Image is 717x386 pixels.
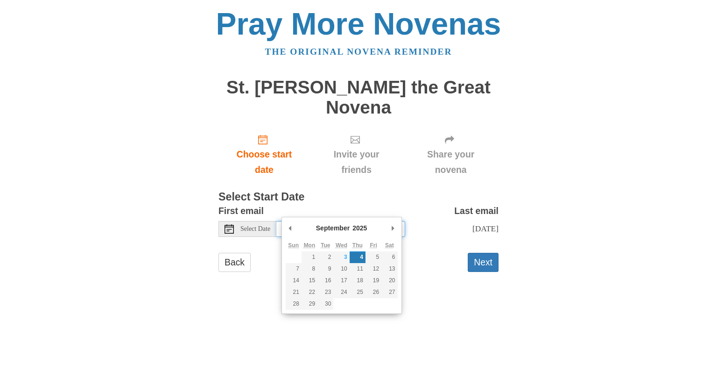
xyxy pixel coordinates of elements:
[302,286,317,298] button: 22
[315,221,351,235] div: September
[302,263,317,275] button: 8
[381,286,397,298] button: 27
[218,78,499,117] h1: St. [PERSON_NAME] the Great Novena
[216,7,501,41] a: Pray More Novenas
[366,263,381,275] button: 12
[385,242,394,249] abbr: Saturday
[286,275,302,286] button: 14
[317,286,333,298] button: 23
[218,127,310,182] a: Choose start date
[276,221,405,237] input: Use the arrow keys to pick a date
[304,242,316,249] abbr: Monday
[333,286,349,298] button: 24
[336,242,347,249] abbr: Wednesday
[366,251,381,263] button: 5
[302,298,317,310] button: 29
[321,242,330,249] abbr: Tuesday
[350,275,366,286] button: 18
[381,263,397,275] button: 13
[412,147,489,178] span: Share your novena
[288,242,299,249] abbr: Sunday
[333,263,349,275] button: 10
[472,224,499,233] span: [DATE]
[333,251,349,263] button: 3
[350,286,366,298] button: 25
[317,263,333,275] button: 9
[454,203,499,219] label: Last email
[286,286,302,298] button: 21
[468,253,499,272] button: Next
[228,147,301,178] span: Choose start date
[317,298,333,310] button: 30
[350,263,366,275] button: 11
[403,127,499,182] div: Click "Next" to confirm your start date first.
[302,251,317,263] button: 1
[317,251,333,263] button: 2
[370,242,377,249] abbr: Friday
[381,275,397,286] button: 20
[352,242,363,249] abbr: Thursday
[319,147,394,178] span: Invite your friends
[333,275,349,286] button: 17
[218,203,264,219] label: First email
[366,286,381,298] button: 26
[286,263,302,275] button: 7
[218,191,499,203] h3: Select Start Date
[381,251,397,263] button: 6
[317,275,333,286] button: 16
[350,251,366,263] button: 4
[286,298,302,310] button: 28
[218,253,251,272] a: Back
[240,226,270,232] span: Select Date
[310,127,403,182] div: Click "Next" to confirm your start date first.
[265,47,452,57] a: The original novena reminder
[302,275,317,286] button: 15
[286,221,295,235] button: Previous Month
[388,221,398,235] button: Next Month
[351,221,368,235] div: 2025
[366,275,381,286] button: 19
